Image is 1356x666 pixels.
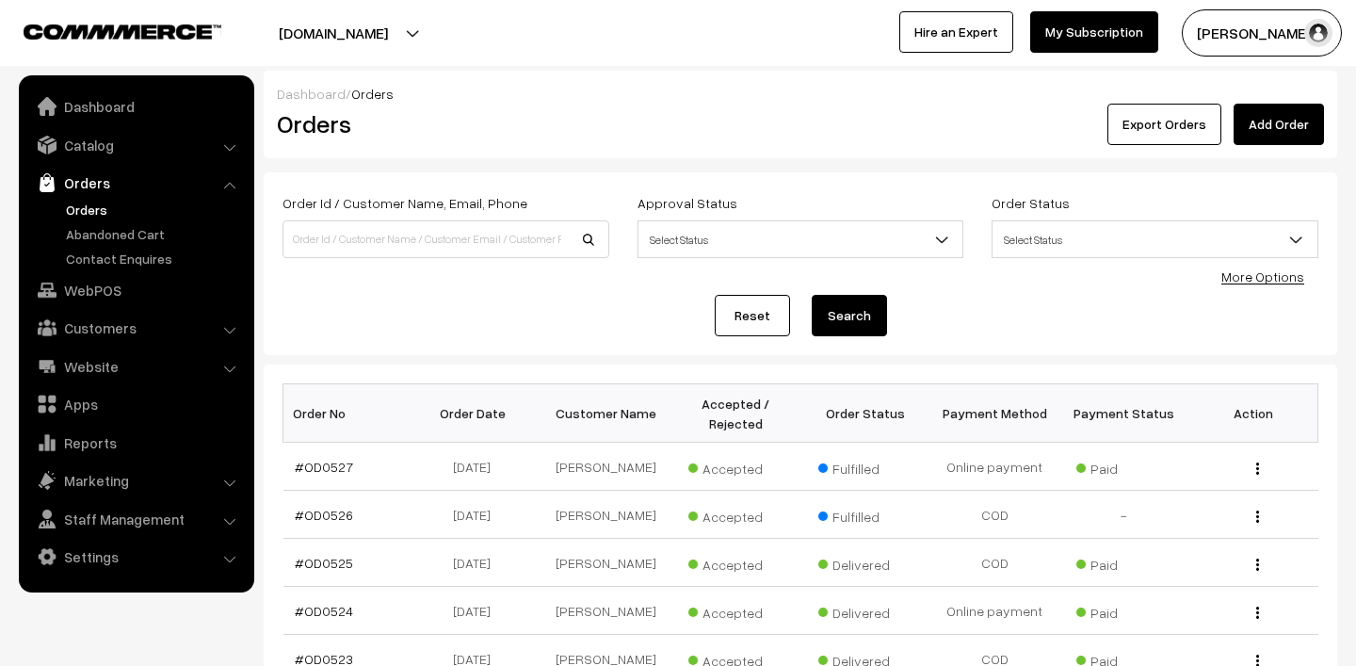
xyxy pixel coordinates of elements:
a: Abandoned Cart [61,224,248,244]
td: [DATE] [412,539,541,587]
span: Select Status [638,223,963,256]
a: Staff Management [24,502,248,536]
td: [PERSON_NAME] [541,539,670,587]
span: Delivered [818,598,912,623]
a: Hire an Expert [899,11,1013,53]
td: [DATE] [412,491,541,539]
th: Order Status [800,384,929,443]
button: Export Orders [1107,104,1221,145]
span: Paid [1076,598,1170,623]
img: Menu [1256,559,1259,571]
td: Online payment [929,587,1058,635]
a: #OD0526 [295,507,353,523]
a: More Options [1221,268,1304,284]
a: Contact Enquires [61,249,248,268]
a: Reports [24,426,248,460]
label: Order Status [992,193,1070,213]
a: Add Order [1234,104,1324,145]
a: #OD0527 [295,459,353,475]
div: / [277,84,1324,104]
a: Reset [715,295,790,336]
span: Fulfilled [818,502,912,527]
span: Accepted [688,454,783,479]
span: Orders [351,86,394,102]
td: Online payment [929,443,1058,491]
span: Fulfilled [818,454,912,479]
th: Action [1188,384,1317,443]
input: Order Id / Customer Name / Customer Email / Customer Phone [282,220,609,258]
a: Dashboard [24,89,248,123]
span: Paid [1076,454,1170,479]
span: Accepted [688,598,783,623]
a: Apps [24,387,248,421]
button: Search [812,295,887,336]
td: [PERSON_NAME] [541,443,670,491]
a: Catalog [24,128,248,162]
a: #OD0525 [295,555,353,571]
img: user [1304,19,1332,47]
a: COMMMERCE [24,19,188,41]
a: Orders [61,200,248,219]
img: Menu [1256,463,1259,475]
img: Menu [1256,607,1259,619]
th: Order Date [412,384,541,443]
button: [DOMAIN_NAME] [213,9,454,57]
span: Delivered [818,550,912,575]
a: Settings [24,540,248,574]
td: [DATE] [412,587,541,635]
img: COMMMERCE [24,24,221,39]
td: [PERSON_NAME] [541,587,670,635]
span: Paid [1076,550,1170,575]
span: Select Status [638,220,964,258]
th: Customer Name [541,384,670,443]
a: Marketing [24,463,248,497]
span: Select Status [992,220,1318,258]
label: Approval Status [638,193,737,213]
th: Accepted / Rejected [671,384,800,443]
td: [DATE] [412,443,541,491]
span: Accepted [688,550,783,575]
th: Payment Status [1059,384,1188,443]
label: Order Id / Customer Name, Email, Phone [282,193,527,213]
button: [PERSON_NAME] [1182,9,1342,57]
a: Orders [24,166,248,200]
img: Menu [1256,511,1259,523]
th: Payment Method [929,384,1058,443]
a: Customers [24,311,248,345]
a: Dashboard [277,86,346,102]
td: - [1059,491,1188,539]
a: My Subscription [1030,11,1158,53]
th: Order No [283,384,412,443]
a: #OD0524 [295,603,353,619]
span: Select Status [993,223,1317,256]
a: WebPOS [24,273,248,307]
td: COD [929,491,1058,539]
h2: Orders [277,109,607,138]
td: [PERSON_NAME] [541,491,670,539]
span: Accepted [688,502,783,527]
td: COD [929,539,1058,587]
a: Website [24,349,248,383]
